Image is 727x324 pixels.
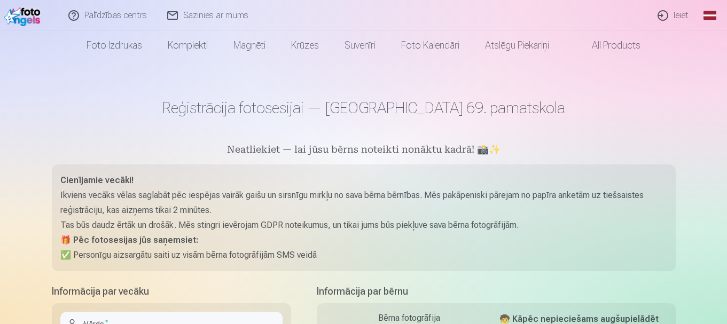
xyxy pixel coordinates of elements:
[221,30,278,60] a: Magnēti
[52,98,676,117] h1: Reģistrācija fotosesijai — [GEOGRAPHIC_DATA] 69. pamatskola
[74,30,155,60] a: Foto izdrukas
[60,235,198,245] strong: 🎁 Pēc fotosesijas jūs saņemsiet:
[52,284,291,299] h5: Informācija par vecāku
[562,30,653,60] a: All products
[4,4,44,26] img: /fa1
[317,284,676,299] h5: Informācija par bērnu
[278,30,332,60] a: Krūzes
[472,30,562,60] a: Atslēgu piekariņi
[332,30,388,60] a: Suvenīri
[155,30,221,60] a: Komplekti
[388,30,472,60] a: Foto kalendāri
[60,188,667,218] p: Ikviens vecāks vēlas saglabāt pēc iespējas vairāk gaišu un sirsnīgu mirkļu no sava bērna bērnības...
[60,248,667,263] p: ✅ Personīgu aizsargātu saiti uz visām bērna fotogrāfijām SMS veidā
[52,143,676,158] h5: Neatliekiet — lai jūsu bērns noteikti nonāktu kadrā! 📸✨
[60,175,134,185] strong: Cienījamie vecāki!
[60,218,667,233] p: Tas būs daudz ērtāk un drošāk. Mēs stingri ievērojam GDPR noteikumus, un tikai jums būs piekļuve ...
